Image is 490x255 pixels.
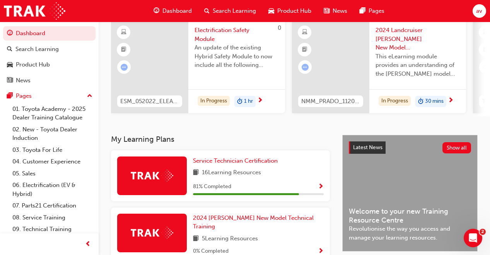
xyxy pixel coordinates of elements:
[292,20,466,113] a: NMM_PRADO_112024_MODULE_12024 Landcruiser [PERSON_NAME] New Model Mechanisms - Model Outline 1Thi...
[3,25,96,89] button: DashboardSearch LearningProduct HubNews
[376,26,460,52] span: 2024 Landcruiser [PERSON_NAME] New Model Mechanisms - Model Outline 1
[9,103,96,124] a: 01. Toyota Academy - 2025 Dealer Training Catalogue
[7,46,12,53] span: search-icon
[476,7,482,15] span: av
[268,6,274,16] span: car-icon
[15,45,59,54] div: Search Learning
[333,7,347,15] span: News
[198,96,230,106] div: In Progress
[193,214,324,231] a: 2024 [PERSON_NAME] New Model Technical Training
[85,240,91,249] span: prev-icon
[193,182,231,191] span: 81 % Completed
[87,91,92,101] span: up-icon
[318,3,353,19] a: news-iconNews
[193,156,281,165] a: Service Technician Certification
[464,229,482,247] iframe: Intercom live chat
[7,93,13,100] span: pages-icon
[111,135,330,144] h3: My Learning Plans
[202,168,261,178] span: 16 Learning Resources
[121,27,126,37] span: learningResourceType_ELEARNING-icon
[318,248,324,255] span: Show Progress
[9,144,96,156] a: 03. Toyota For Life
[448,97,454,104] span: next-icon
[9,156,96,168] a: 04. Customer Experience
[3,58,96,72] a: Product Hub
[483,64,490,71] span: learningRecordVerb_NONE-icon
[473,4,486,18] button: av
[7,77,13,84] span: news-icon
[349,207,471,224] span: Welcome to your new Training Resource Centre
[369,7,384,15] span: Pages
[244,97,253,106] span: 1 hr
[16,92,32,100] div: Pages
[376,52,460,78] span: This eLearning module provides an understanding of the [PERSON_NAME] model line-up and its Katash...
[131,170,173,182] img: Trak
[277,7,311,15] span: Product Hub
[9,168,96,180] a: 05. Sales
[3,42,96,56] a: Search Learning
[7,61,13,68] span: car-icon
[483,27,488,37] span: learningResourceType_ELEARNING-icon
[301,97,360,106] span: NMM_PRADO_112024_MODULE_1
[483,45,488,55] span: booktick-icon
[193,157,278,164] span: Service Technician Certification
[204,6,210,16] span: search-icon
[4,2,65,20] img: Trak
[353,3,391,19] a: pages-iconPages
[9,223,96,235] a: 09. Technical Training
[193,214,314,230] span: 2024 [PERSON_NAME] New Model Technical Training
[162,7,192,15] span: Dashboard
[349,224,471,242] span: Revolutionise the way you access and manage your learning resources.
[379,96,411,106] div: In Progress
[7,30,13,37] span: guage-icon
[131,227,173,239] img: Trak
[195,26,279,43] span: Electrification Safety Module
[480,229,486,235] span: 2
[425,97,444,106] span: 30 mins
[120,97,179,106] span: ESM_052022_ELEARN
[3,89,96,103] button: Pages
[121,64,128,71] span: learningRecordVerb_ATTEMPT-icon
[9,212,96,224] a: 08. Service Training
[9,179,96,200] a: 06. Electrification (EV & Hybrid)
[418,97,423,107] span: duration-icon
[318,182,324,192] button: Show Progress
[202,234,258,244] span: 5 Learning Resources
[16,76,31,85] div: News
[198,3,262,19] a: search-iconSearch Learning
[237,97,242,107] span: duration-icon
[9,124,96,144] a: 02. New - Toyota Dealer Induction
[3,26,96,41] a: Dashboard
[154,6,159,16] span: guage-icon
[360,6,365,16] span: pages-icon
[442,142,471,153] button: Show all
[349,141,471,154] a: Latest NewsShow all
[257,97,263,104] span: next-icon
[147,3,198,19] a: guage-iconDashboard
[318,184,324,190] span: Show Progress
[121,45,126,55] span: booktick-icon
[193,168,199,178] span: book-icon
[213,7,256,15] span: Search Learning
[3,73,96,88] a: News
[262,3,318,19] a: car-iconProduct Hub
[353,144,382,151] span: Latest News
[302,45,307,55] span: booktick-icon
[195,43,279,70] span: An update of the existing Hybrid Safety Module to now include all the following electrification v...
[193,234,199,244] span: book-icon
[111,20,285,113] a: 0ESM_052022_ELEARNElectrification Safety ModuleAn update of the existing Hybrid Safety Module to ...
[302,64,309,71] span: learningRecordVerb_ATTEMPT-icon
[278,24,281,31] span: 0
[302,27,307,37] span: learningResourceType_ELEARNING-icon
[16,60,50,69] div: Product Hub
[9,200,96,212] a: 07. Parts21 Certification
[342,135,478,252] a: Latest NewsShow allWelcome to your new Training Resource CentreRevolutionise the way you access a...
[324,6,330,16] span: news-icon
